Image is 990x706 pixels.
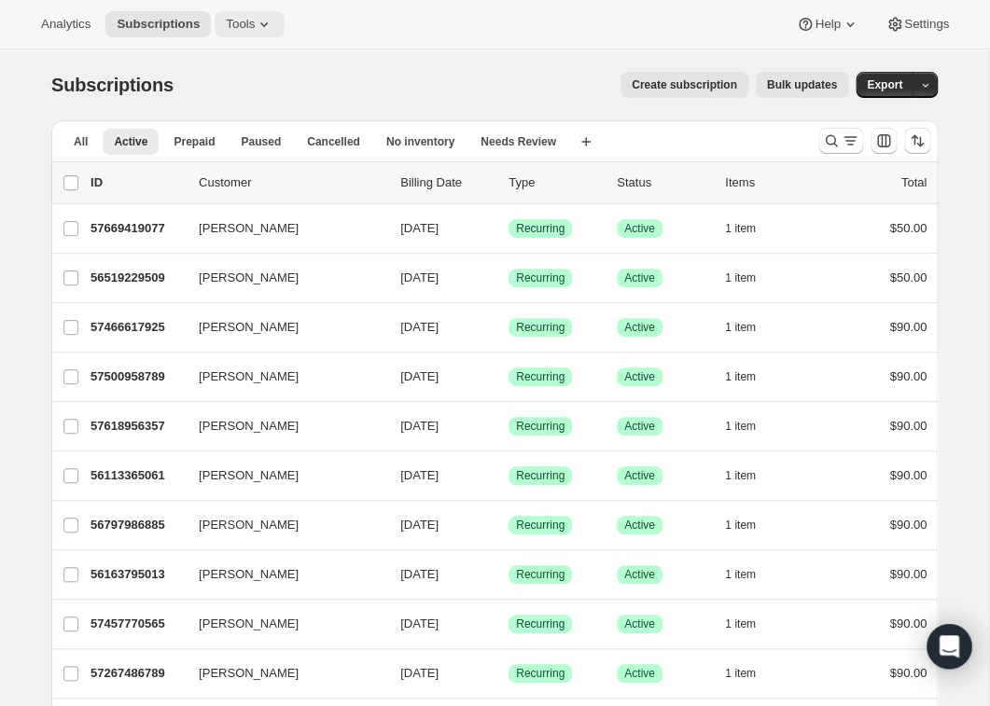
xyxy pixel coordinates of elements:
[624,666,655,681] span: Active
[767,77,837,92] span: Bulk updates
[725,567,756,582] span: 1 item
[114,134,147,149] span: Active
[199,615,299,633] span: [PERSON_NAME]
[91,318,184,337] p: 57466617925
[725,518,756,533] span: 1 item
[188,560,374,589] button: [PERSON_NAME]
[725,265,776,291] button: 1 item
[91,367,184,386] p: 57500958789
[889,369,927,383] span: $90.00
[91,463,927,489] div: 56113365061[PERSON_NAME][DATE]SuccessRecurringSuccessActive1 item$90.00
[199,466,299,485] span: [PERSON_NAME]
[889,468,927,482] span: $90.00
[74,134,88,149] span: All
[30,11,102,37] button: Analytics
[725,413,776,439] button: 1 item
[226,17,255,32] span: Tools
[199,367,299,386] span: [PERSON_NAME]
[400,518,439,532] span: [DATE]
[188,510,374,540] button: [PERSON_NAME]
[725,320,756,335] span: 1 item
[871,128,897,154] button: Customize table column order and visibility
[41,17,91,32] span: Analytics
[725,173,818,192] div: Items
[516,369,565,384] span: Recurring
[725,611,776,637] button: 1 item
[725,468,756,483] span: 1 item
[725,512,776,538] button: 1 item
[516,468,565,483] span: Recurring
[904,128,930,154] button: Sort the results
[188,658,374,688] button: [PERSON_NAME]
[400,173,494,192] p: Billing Date
[400,369,439,383] span: [DATE]
[481,134,556,149] span: Needs Review
[91,466,184,485] p: 56113365061
[199,173,385,192] p: Customer
[516,567,565,582] span: Recurring
[516,221,565,236] span: Recurring
[624,616,655,631] span: Active
[856,72,913,98] button: Export
[400,567,439,581] span: [DATE]
[901,173,927,192] p: Total
[904,17,949,32] span: Settings
[725,666,756,681] span: 1 item
[516,419,565,434] span: Recurring
[889,270,927,284] span: $50.00
[400,419,439,433] span: [DATE]
[91,660,927,686] div: 57267486789[PERSON_NAME][DATE]SuccessRecurringSuccessActive1 item$90.00
[624,221,655,236] span: Active
[725,660,776,686] button: 1 item
[188,312,374,342] button: [PERSON_NAME]
[105,11,211,37] button: Subscriptions
[725,419,756,434] span: 1 item
[617,173,710,192] p: Status
[725,561,776,588] button: 1 item
[516,666,565,681] span: Recurring
[889,567,927,581] span: $90.00
[91,219,184,238] p: 57669419077
[91,269,184,287] p: 56519229509
[725,221,756,236] span: 1 item
[624,518,655,533] span: Active
[400,320,439,334] span: [DATE]
[889,419,927,433] span: $90.00
[199,318,299,337] span: [PERSON_NAME]
[400,616,439,630] span: [DATE]
[91,215,927,242] div: 57669419077[PERSON_NAME][DATE]SuccessRecurringSuccessActive1 item$50.00
[199,664,299,683] span: [PERSON_NAME]
[91,173,184,192] p: ID
[91,265,927,291] div: 56519229509[PERSON_NAME][DATE]SuccessRecurringSuccessActive1 item$50.00
[117,17,200,32] span: Subscriptions
[889,518,927,532] span: $90.00
[188,411,374,441] button: [PERSON_NAME]
[624,270,655,285] span: Active
[624,468,655,483] span: Active
[188,362,374,392] button: [PERSON_NAME]
[867,77,902,92] span: Export
[91,173,927,192] div: IDCustomerBilling DateTypeStatusItemsTotal
[91,611,927,637] div: 57457770565[PERSON_NAME][DATE]SuccessRecurringSuccessActive1 item$90.00
[624,419,655,434] span: Active
[241,134,281,149] span: Paused
[889,666,927,680] span: $90.00
[386,134,454,149] span: No inventory
[51,75,174,95] span: Subscriptions
[174,134,215,149] span: Prepaid
[516,320,565,335] span: Recurring
[91,413,927,439] div: 57618956357[PERSON_NAME][DATE]SuccessRecurringSuccessActive1 item$90.00
[91,615,184,633] p: 57457770565
[91,561,927,588] div: 56163795013[PERSON_NAME][DATE]SuccessRecurringSuccessActive1 item$90.00
[199,219,299,238] span: [PERSON_NAME]
[516,270,565,285] span: Recurring
[188,263,374,293] button: [PERSON_NAME]
[188,609,374,639] button: [PERSON_NAME]
[874,11,960,37] button: Settings
[632,77,737,92] span: Create subscription
[756,72,848,98] button: Bulk updates
[725,369,756,384] span: 1 item
[91,417,184,436] p: 57618956357
[91,314,927,340] div: 57466617925[PERSON_NAME][DATE]SuccessRecurringSuccessActive1 item$90.00
[889,616,927,630] span: $90.00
